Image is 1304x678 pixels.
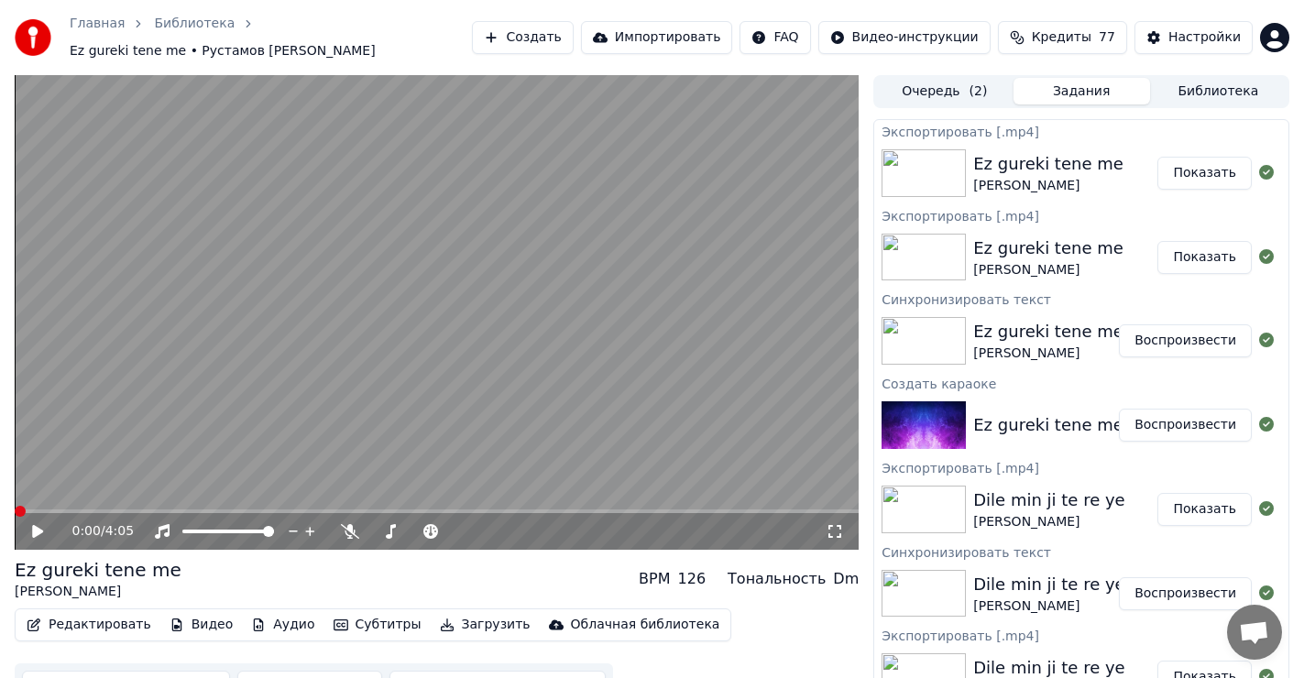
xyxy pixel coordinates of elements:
button: Воспроизвести [1119,324,1252,357]
div: [PERSON_NAME] [973,177,1123,195]
div: Ez gureki tene me [973,235,1123,261]
div: [PERSON_NAME] [973,597,1124,616]
img: youka [15,19,51,56]
div: Ez gureki tene me [973,151,1123,177]
span: 4:05 [105,522,134,541]
div: [PERSON_NAME] [15,583,181,601]
button: Показать [1157,157,1252,190]
button: Задания [1014,78,1150,104]
button: Импортировать [581,21,733,54]
button: Очередь [876,78,1013,104]
div: Синхронизировать текст [874,288,1288,310]
button: Видео-инструкции [818,21,991,54]
div: Экспортировать [.mp4] [874,204,1288,226]
div: BPM [639,568,670,590]
div: [PERSON_NAME] [973,513,1124,531]
button: Редактировать [19,612,159,638]
div: Создать караоке [874,372,1288,394]
div: Тональность [728,568,826,590]
span: Ez gureki tene me • Рустамов [PERSON_NAME] [70,42,376,60]
div: Экспортировать [.mp4] [874,624,1288,646]
button: Библиотека [1150,78,1287,104]
div: Ez gureki tene me [973,319,1123,344]
div: Настройки [1168,28,1241,47]
div: Dile min ji te re ye [973,487,1124,513]
button: Настройки [1134,21,1253,54]
div: Экспортировать [.mp4] [874,456,1288,478]
div: Dm [833,568,859,590]
button: FAQ [740,21,810,54]
button: Субтитры [326,612,429,638]
div: Dile min ji te re ye [973,572,1124,597]
button: Показать [1157,493,1252,526]
div: Облачная библиотека [571,616,720,634]
span: 0:00 [72,522,101,541]
button: Показать [1157,241,1252,274]
a: Главная [70,15,125,33]
span: Кредиты [1032,28,1091,47]
div: [PERSON_NAME] [973,261,1123,279]
div: Открытый чат [1227,605,1282,660]
nav: breadcrumb [70,15,472,60]
a: Библиотека [154,15,235,33]
button: Создать [472,21,573,54]
div: Ez gureki tene me [15,557,181,583]
span: ( 2 ) [970,82,988,101]
button: Воспроизвести [1119,577,1252,610]
button: Загрузить [433,612,538,638]
div: 126 [678,568,707,590]
div: Экспортировать [.mp4] [874,120,1288,142]
div: / [72,522,116,541]
div: [PERSON_NAME] [973,344,1123,363]
span: 77 [1099,28,1115,47]
button: Кредиты77 [998,21,1127,54]
button: Аудио [244,612,322,638]
button: Воспроизвести [1119,409,1252,442]
button: Видео [162,612,241,638]
div: Синхронизировать текст [874,541,1288,563]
